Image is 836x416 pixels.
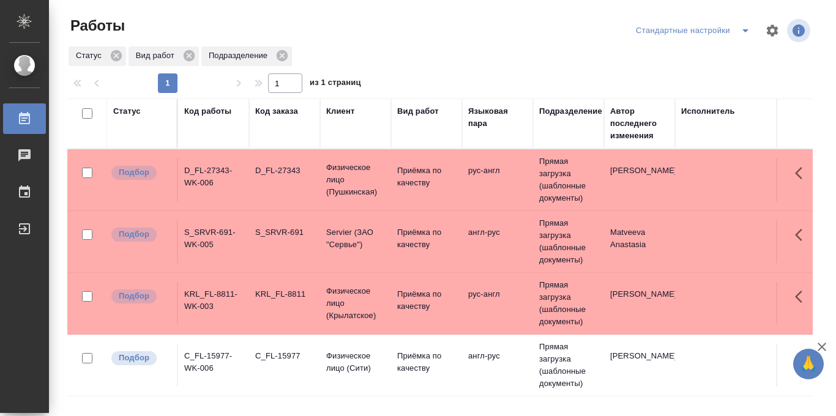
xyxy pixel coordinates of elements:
p: Приёмка по качеству [397,226,456,251]
td: C_FL-15977-WK-006 [178,344,249,387]
p: Подбор [119,290,149,302]
p: Вид работ [136,50,179,62]
div: Подразделение [201,46,292,66]
td: [PERSON_NAME] [604,282,675,325]
div: C_FL-15977 [255,350,314,362]
p: Физическое лицо (Пушкинская) [326,162,385,198]
td: рус-англ [462,158,533,201]
td: KRL_FL-8811-WK-003 [178,282,249,325]
div: Автор последнего изменения [610,105,669,142]
div: Можно подбирать исполнителей [110,288,171,305]
p: Приёмка по качеству [397,165,456,189]
p: Подбор [119,352,149,364]
div: Клиент [326,105,354,117]
td: Прямая загрузка (шаблонные документы) [533,149,604,210]
div: Статус [113,105,141,117]
p: Приёмка по качеству [397,288,456,313]
div: Языковая пара [468,105,527,130]
td: [PERSON_NAME] [604,158,675,201]
p: Приёмка по качеству [397,350,456,374]
div: split button [633,21,758,40]
td: D_FL-27343-WK-006 [178,158,249,201]
div: S_SRVR-691 [255,226,314,239]
div: Исполнитель [681,105,735,117]
td: Прямая загрузка (шаблонные документы) [533,335,604,396]
button: 🙏 [793,349,824,379]
p: Подразделение [209,50,272,62]
div: Вид работ [129,46,199,66]
div: Код работы [184,105,231,117]
td: англ-рус [462,344,533,387]
div: Вид работ [397,105,439,117]
td: S_SRVR-691-WK-005 [178,220,249,263]
span: Настроить таблицу [758,16,787,45]
td: Прямая загрузка (шаблонные документы) [533,211,604,272]
span: Посмотреть информацию [787,19,813,42]
div: Можно подбирать исполнителей [110,350,171,366]
div: D_FL-27343 [255,165,314,177]
p: Статус [76,50,106,62]
div: KRL_FL-8811 [255,288,314,300]
td: Matveeva Anastasia [604,220,675,263]
p: Servier (ЗАО "Сервье") [326,226,385,251]
p: Физическое лицо (Крылатское) [326,285,385,322]
td: [PERSON_NAME] [604,344,675,387]
td: рус-англ [462,282,533,325]
td: Прямая загрузка (шаблонные документы) [533,273,604,334]
div: Код заказа [255,105,298,117]
button: Здесь прячутся важные кнопки [788,220,817,250]
td: англ-рус [462,220,533,263]
div: Подразделение [539,105,602,117]
div: Можно подбирать исполнителей [110,226,171,243]
p: Физическое лицо (Сити) [326,350,385,374]
p: Подбор [119,166,149,179]
div: Можно подбирать исполнителей [110,165,171,181]
button: Здесь прячутся важные кнопки [788,282,817,311]
p: Подбор [119,228,149,240]
span: из 1 страниц [310,75,361,93]
span: 🙏 [798,351,819,377]
button: Здесь прячутся важные кнопки [788,344,817,373]
div: Статус [69,46,126,66]
button: Здесь прячутся важные кнопки [788,158,817,188]
span: Работы [67,16,125,35]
